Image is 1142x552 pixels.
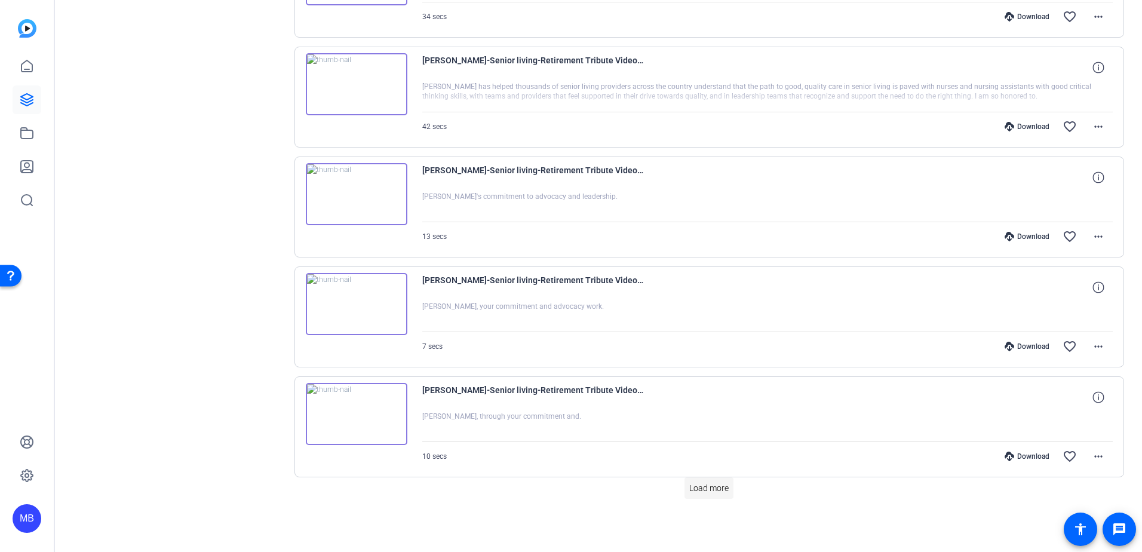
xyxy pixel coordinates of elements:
span: [PERSON_NAME]-Senior living-Retirement Tribute Video for [PERSON_NAME]-1757598546501-webcam [422,53,643,82]
img: thumb-nail [306,383,407,445]
div: Download [999,452,1055,461]
span: 13 secs [422,232,447,241]
span: [PERSON_NAME]-Senior living-Retirement Tribute Video for [PERSON_NAME]-1757598429835-webcam [422,273,643,302]
span: 7 secs [422,342,443,351]
mat-icon: favorite_border [1063,119,1077,134]
div: Download [999,342,1055,351]
button: Load more [684,477,733,499]
mat-icon: more_horiz [1091,119,1106,134]
mat-icon: favorite_border [1063,449,1077,464]
div: Download [999,232,1055,241]
img: thumb-nail [306,163,407,225]
mat-icon: more_horiz [1091,339,1106,354]
span: 42 secs [422,122,447,131]
span: [PERSON_NAME]-Senior living-Retirement Tribute Video for [PERSON_NAME]-1757598323159-webcam [422,383,643,412]
mat-icon: message [1112,522,1126,536]
mat-icon: favorite_border [1063,10,1077,24]
mat-icon: favorite_border [1063,339,1077,354]
div: Download [999,12,1055,22]
span: 34 secs [422,13,447,21]
div: MB [13,504,41,533]
mat-icon: accessibility [1073,522,1088,536]
div: Download [999,122,1055,131]
img: thumb-nail [306,273,407,335]
span: 10 secs [422,452,447,461]
span: Load more [689,482,729,495]
mat-icon: more_horiz [1091,10,1106,24]
mat-icon: more_horiz [1091,449,1106,464]
mat-icon: favorite_border [1063,229,1077,244]
mat-icon: more_horiz [1091,229,1106,244]
img: blue-gradient.svg [18,19,36,38]
span: [PERSON_NAME]-Senior living-Retirement Tribute Video for [PERSON_NAME]-1757598497672-webcam [422,163,643,192]
img: thumb-nail [306,53,407,115]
